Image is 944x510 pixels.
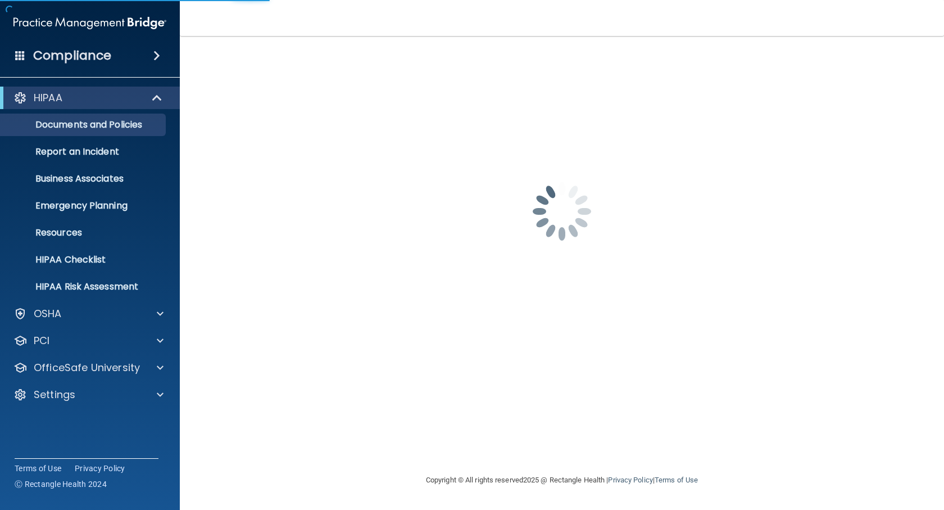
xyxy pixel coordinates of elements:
p: Emergency Planning [7,200,161,211]
a: PCI [13,334,164,347]
p: OfficeSafe University [34,361,140,374]
img: PMB logo [13,12,166,34]
p: Settings [34,388,75,401]
img: spinner.e123f6fc.gif [506,155,618,268]
a: OSHA [13,307,164,321]
a: Terms of Use [15,463,61,474]
a: OfficeSafe University [13,361,164,374]
h4: Compliance [33,48,111,64]
p: OSHA [34,307,62,321]
p: HIPAA Checklist [7,254,161,265]
a: Settings [13,388,164,401]
a: Privacy Policy [75,463,125,474]
span: Ⓒ Rectangle Health 2024 [15,479,107,490]
p: PCI [34,334,49,347]
p: HIPAA Risk Assessment [7,281,161,292]
a: Terms of Use [655,476,698,484]
div: Copyright © All rights reserved 2025 @ Rectangle Health | | [357,462,767,498]
p: HIPAA [34,91,62,105]
p: Business Associates [7,173,161,184]
iframe: Drift Widget Chat Controller [750,430,931,475]
a: Privacy Policy [608,476,652,484]
a: HIPAA [13,91,163,105]
p: Resources [7,227,161,238]
p: Documents and Policies [7,119,161,130]
p: Report an Incident [7,146,161,157]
